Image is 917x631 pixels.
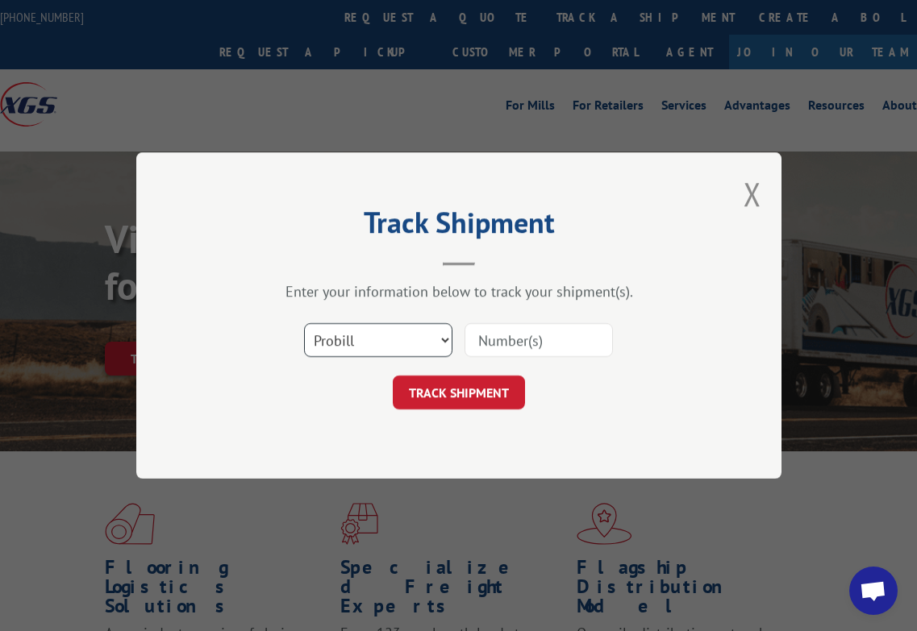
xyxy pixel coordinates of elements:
[393,376,525,409] button: TRACK SHIPMENT
[217,282,701,301] div: Enter your information below to track your shipment(s).
[217,211,701,242] h2: Track Shipment
[849,567,898,615] div: Open chat
[465,323,613,357] input: Number(s)
[744,172,761,215] button: Close modal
